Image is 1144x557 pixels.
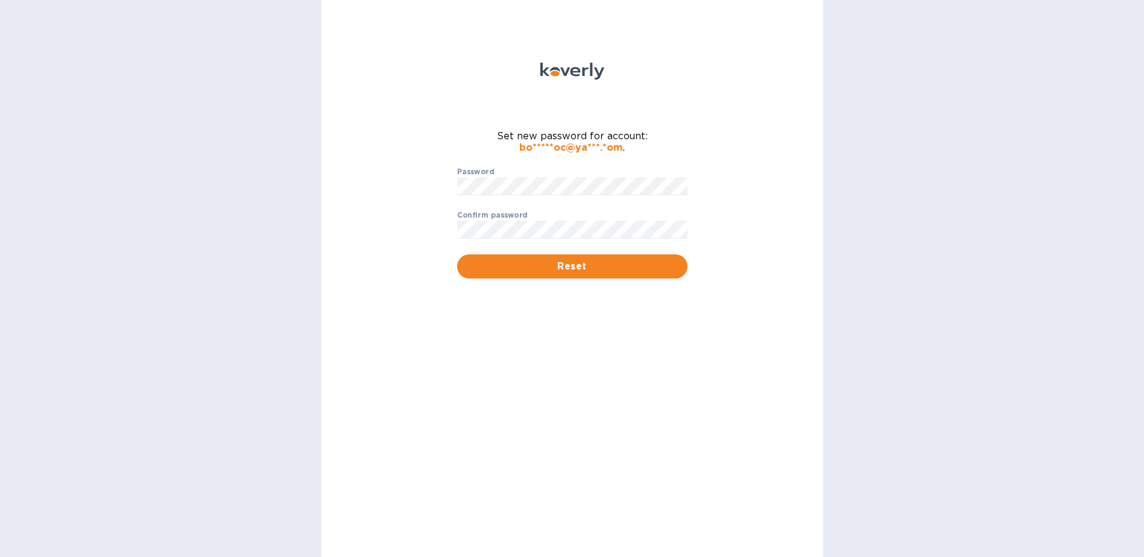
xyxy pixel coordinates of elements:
[540,63,604,80] img: Koverly
[457,212,528,219] label: Confirm password
[457,169,494,176] label: Password
[457,254,687,278] button: Reset
[467,259,678,274] span: Reset
[457,130,687,153] span: Set new password for account: .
